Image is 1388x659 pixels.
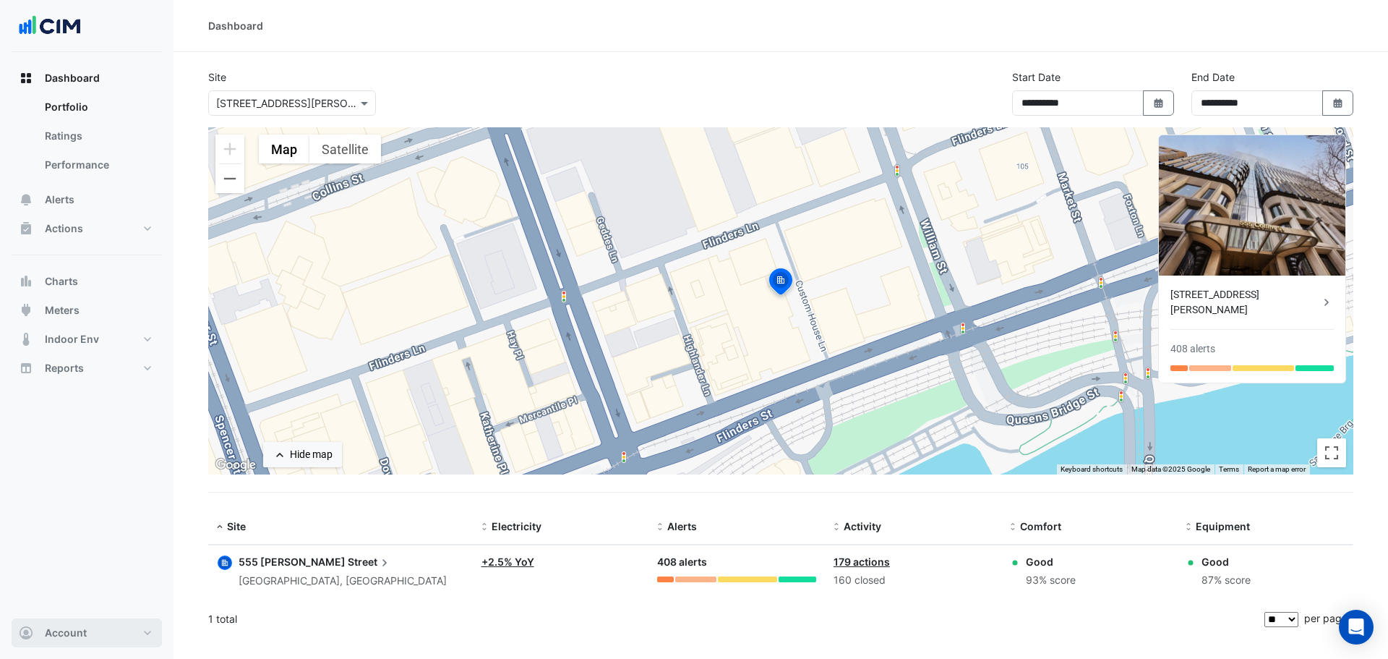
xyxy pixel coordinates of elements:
[12,64,162,93] button: Dashboard
[844,520,881,532] span: Activity
[12,354,162,383] button: Reports
[1339,610,1374,645] div: Open Intercom Messenger
[33,93,162,122] a: Portfolio
[765,266,797,301] img: site-pin-selected.svg
[290,447,333,462] div: Hide map
[19,332,33,346] app-icon: Indoor Env
[657,554,816,571] div: 408 alerts
[33,150,162,179] a: Performance
[12,185,162,214] button: Alerts
[45,192,74,207] span: Alerts
[309,135,381,163] button: Show satellite imagery
[12,618,162,647] button: Account
[1196,520,1250,532] span: Equipment
[1304,612,1348,624] span: per page
[19,303,33,318] app-icon: Meters
[1159,135,1345,276] img: 555 Collins Street
[12,214,162,243] button: Actions
[1317,438,1346,467] button: Toggle fullscreen view
[834,556,890,568] a: 179 actions
[45,71,100,85] span: Dashboard
[12,93,162,185] div: Dashboard
[19,192,33,207] app-icon: Alerts
[1026,554,1076,569] div: Good
[259,135,309,163] button: Show street map
[1131,465,1210,473] span: Map data ©2025 Google
[208,69,226,85] label: Site
[227,520,246,532] span: Site
[12,296,162,325] button: Meters
[208,18,263,33] div: Dashboard
[239,556,346,568] span: 555 [PERSON_NAME]
[1219,465,1239,473] a: Terms (opens in new tab)
[12,325,162,354] button: Indoor Env
[17,12,82,41] img: Company Logo
[19,361,33,375] app-icon: Reports
[45,626,87,640] span: Account
[1020,520,1061,532] span: Comfort
[45,361,84,375] span: Reports
[348,554,392,570] span: Street
[45,303,80,318] span: Meters
[19,71,33,85] app-icon: Dashboard
[33,122,162,150] a: Ratings
[1191,69,1235,85] label: End Date
[19,274,33,289] app-icon: Charts
[239,573,447,590] div: [GEOGRAPHIC_DATA], [GEOGRAPHIC_DATA]
[1061,464,1123,475] button: Keyboard shortcuts
[1201,572,1251,589] div: 87% score
[481,556,534,568] a: +2.5% YoY
[212,456,260,475] a: Open this area in Google Maps (opens a new window)
[12,267,162,296] button: Charts
[45,332,99,346] span: Indoor Env
[1201,554,1251,569] div: Good
[19,221,33,236] app-icon: Actions
[212,456,260,475] img: Google
[1012,69,1061,85] label: Start Date
[263,442,342,467] button: Hide map
[215,135,244,163] button: Zoom in
[1332,97,1345,109] fa-icon: Select Date
[1026,572,1076,589] div: 93% score
[1248,465,1306,473] a: Report a map error
[492,520,541,532] span: Electricity
[45,274,78,289] span: Charts
[1170,341,1215,357] div: 408 alerts
[834,572,993,589] div: 160 closed
[1170,287,1319,318] div: [STREET_ADDRESS][PERSON_NAME]
[1152,97,1165,109] fa-icon: Select Date
[208,601,1261,637] div: 1 total
[215,164,244,193] button: Zoom out
[45,221,83,236] span: Actions
[667,520,697,532] span: Alerts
